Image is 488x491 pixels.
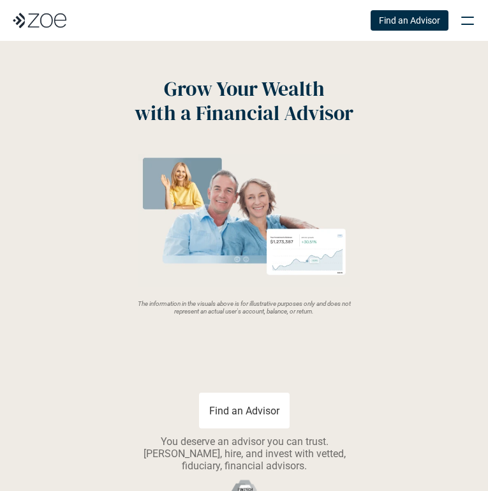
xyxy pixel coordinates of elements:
p: You deserve an advisor you can trust. [PERSON_NAME], hire, and invest with vetted, fiduciary, fin... [141,435,348,472]
p: Find an Advisor [379,15,440,26]
a: Find an Advisor [371,10,448,31]
p: Grow Your Wealth with a Financial Advisor [132,77,356,126]
a: Find an Advisor [199,393,290,428]
em: The information in the visuals above is for illustrative purposes only and does not represent an ... [138,300,352,315]
p: Find an Advisor [209,405,279,417]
